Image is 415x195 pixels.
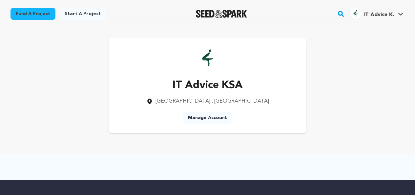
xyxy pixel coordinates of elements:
[350,8,361,19] img: ef17defa46245e66.jpg
[350,8,394,19] div: IT Advice K.'s Profile
[146,78,269,93] p: IT Advice KSA
[156,99,210,104] span: [GEOGRAPHIC_DATA]
[59,8,106,20] a: Start a project
[196,10,247,18] img: Seed&Spark Logo Dark Mode
[212,99,269,104] span: , [GEOGRAPHIC_DATA]
[183,112,232,124] a: Manage Account
[349,7,405,19] a: IT Advice K.'s Profile
[196,10,247,18] a: Seed&Spark Homepage
[10,8,55,20] a: Fund a project
[195,45,221,71] img: https://seedandspark-static.s3.us-east-2.amazonaws.com/images/User/002/308/885/medium/ef17defa462...
[363,12,394,17] span: IT Advice K.
[349,7,405,21] span: IT Advice K.'s Profile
